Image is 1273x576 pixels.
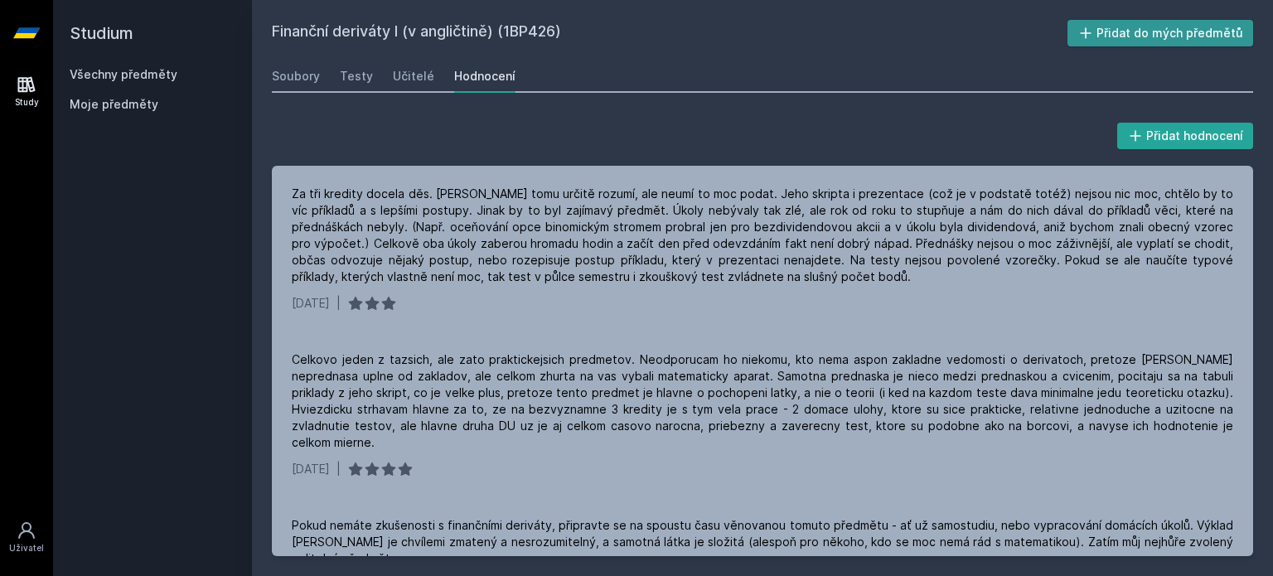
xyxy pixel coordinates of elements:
[340,60,373,93] a: Testy
[272,60,320,93] a: Soubory
[15,96,39,109] div: Study
[292,461,330,477] div: [DATE]
[272,68,320,85] div: Soubory
[1117,123,1254,149] button: Přidat hodnocení
[292,351,1233,451] div: Celkovo jeden z tazsich, ale zato praktickejsich predmetov. Neodporucam ho niekomu, kto nema aspo...
[336,295,341,312] div: |
[393,68,434,85] div: Učitelé
[292,186,1233,285] div: Za tři kredity docela děs. [PERSON_NAME] tomu určitě rozumí, ale neumí to moc podat. Jeho skripta...
[70,67,177,81] a: Všechny předměty
[336,461,341,477] div: |
[9,542,44,554] div: Uživatel
[272,20,1067,46] h2: Finanční deriváty I (v angličtině) (1BP426)
[454,60,515,93] a: Hodnocení
[292,295,330,312] div: [DATE]
[393,60,434,93] a: Učitelé
[3,66,50,117] a: Study
[70,96,158,113] span: Moje předměty
[454,68,515,85] div: Hodnocení
[340,68,373,85] div: Testy
[1067,20,1254,46] button: Přidat do mých předmětů
[292,517,1233,567] div: Pokud nemáte zkušenosti s finančními deriváty, připravte se na spoustu času věnovanou tomuto před...
[3,512,50,563] a: Uživatel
